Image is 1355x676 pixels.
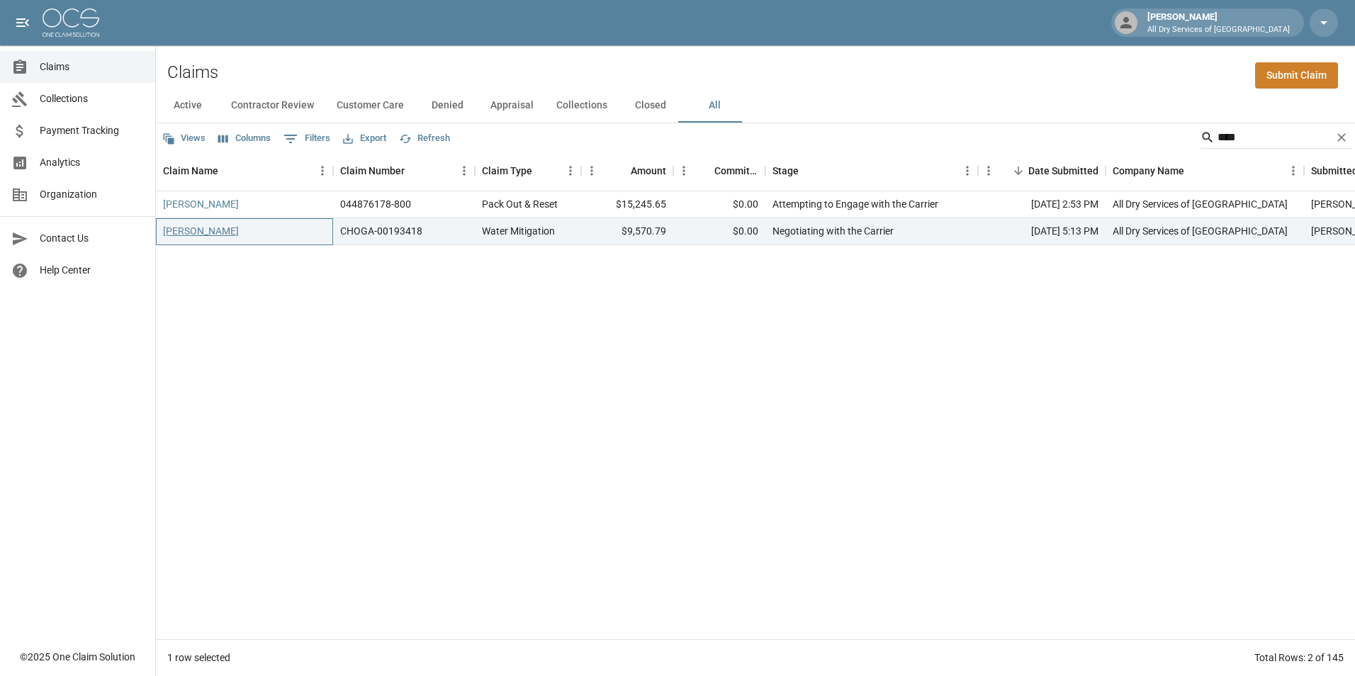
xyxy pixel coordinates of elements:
button: Show filters [280,128,334,150]
button: Customer Care [325,89,415,123]
div: Committed Amount [673,151,765,191]
button: Menu [978,160,999,181]
button: Sort [532,161,552,181]
button: Sort [799,161,819,181]
button: Views [159,128,209,150]
span: Organization [40,187,144,202]
a: [PERSON_NAME] [163,197,239,211]
button: Refresh [395,128,454,150]
button: Contractor Review [220,89,325,123]
div: $0.00 [673,191,765,218]
div: dynamic tabs [156,89,1355,123]
div: Pack Out & Reset [482,197,558,211]
button: Denied [415,89,479,123]
div: Amount [631,151,666,191]
button: All [682,89,746,123]
button: Clear [1331,127,1352,148]
img: ocs-logo-white-transparent.png [43,9,99,37]
div: Claim Type [475,151,581,191]
div: Claim Name [156,151,333,191]
div: Claim Type [482,151,532,191]
div: [DATE] 5:13 PM [978,218,1106,245]
button: Collections [545,89,619,123]
div: Stage [772,151,799,191]
a: Submit Claim [1255,62,1338,89]
div: Claim Number [340,151,405,191]
div: $15,245.65 [581,191,673,218]
div: $9,570.79 [581,218,673,245]
a: [PERSON_NAME] [163,224,239,238]
div: All Dry Services of Atlanta [1113,224,1288,238]
button: Sort [1008,161,1028,181]
div: [PERSON_NAME] [1142,10,1295,35]
div: Water Mitigation [482,224,555,238]
div: All Dry Services of Atlanta [1113,197,1288,211]
span: Help Center [40,263,144,278]
div: Date Submitted [978,151,1106,191]
span: Analytics [40,155,144,170]
div: Search [1201,126,1352,152]
div: $0.00 [673,218,765,245]
button: Menu [560,160,581,181]
div: CHOGA-00193418 [340,224,422,238]
div: 044876178-800 [340,197,411,211]
button: Export [339,128,390,150]
button: Active [156,89,220,123]
button: Select columns [215,128,274,150]
button: Menu [673,160,695,181]
button: Sort [218,161,238,181]
div: Committed Amount [714,151,758,191]
div: Negotiating with the Carrier [772,224,894,238]
div: [DATE] 2:53 PM [978,191,1106,218]
div: Claim Number [333,151,475,191]
button: Menu [1283,160,1304,181]
div: Total Rows: 2 of 145 [1254,650,1344,665]
span: Claims [40,60,144,74]
button: Sort [1184,161,1204,181]
div: Stage [765,151,978,191]
button: Menu [581,160,602,181]
button: Sort [611,161,631,181]
div: Amount [581,151,673,191]
div: Company Name [1106,151,1304,191]
button: Menu [957,160,978,181]
button: Appraisal [479,89,545,123]
span: Payment Tracking [40,123,144,138]
button: open drawer [9,9,37,37]
div: Claim Name [163,151,218,191]
div: Company Name [1113,151,1184,191]
h2: Claims [167,62,218,83]
span: Collections [40,91,144,106]
div: Attempting to Engage with the Carrier [772,197,938,211]
div: © 2025 One Claim Solution [20,650,135,664]
p: All Dry Services of [GEOGRAPHIC_DATA] [1147,24,1290,36]
div: Date Submitted [1028,151,1098,191]
button: Menu [312,160,333,181]
button: Menu [454,160,475,181]
span: Contact Us [40,231,144,246]
button: Sort [405,161,425,181]
div: 1 row selected [167,650,230,665]
button: Sort [695,161,714,181]
button: Closed [619,89,682,123]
